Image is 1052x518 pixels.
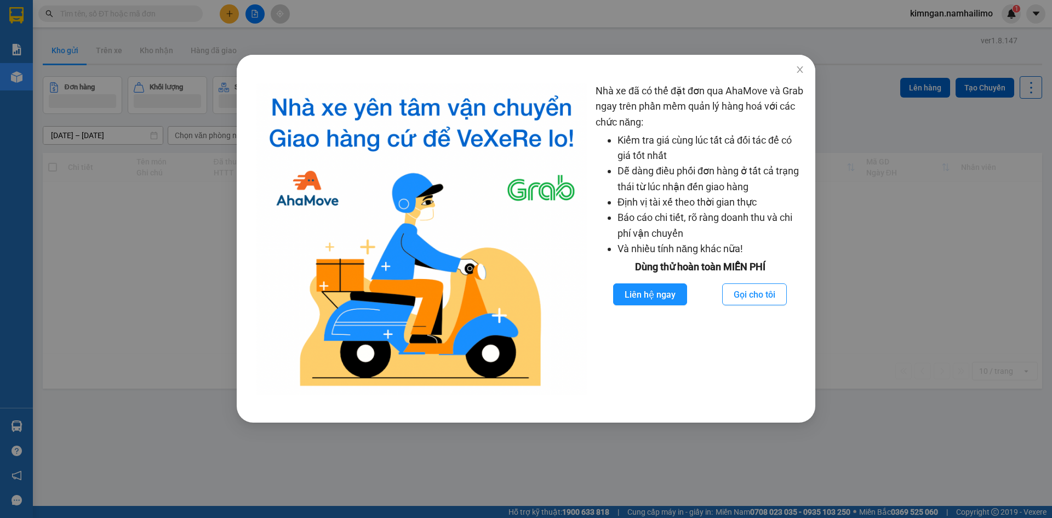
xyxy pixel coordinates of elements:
[734,288,775,301] span: Gọi cho tôi
[796,65,804,74] span: close
[618,133,804,164] li: Kiểm tra giá cùng lúc tất cả đối tác để có giá tốt nhất
[625,288,676,301] span: Liên hệ ngay
[785,55,815,86] button: Close
[722,283,787,305] button: Gọi cho tôi
[618,195,804,210] li: Định vị tài xế theo thời gian thực
[256,83,587,395] img: logo
[596,83,804,395] div: Nhà xe đã có thể đặt đơn qua AhaMove và Grab ngay trên phần mềm quản lý hàng hoá với các chức năng:
[596,259,804,275] div: Dùng thử hoàn toàn MIỄN PHÍ
[618,210,804,241] li: Báo cáo chi tiết, rõ ràng doanh thu và chi phí vận chuyển
[618,241,804,257] li: Và nhiều tính năng khác nữa!
[618,163,804,195] li: Dễ dàng điều phối đơn hàng ở tất cả trạng thái từ lúc nhận đến giao hàng
[613,283,687,305] button: Liên hệ ngay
